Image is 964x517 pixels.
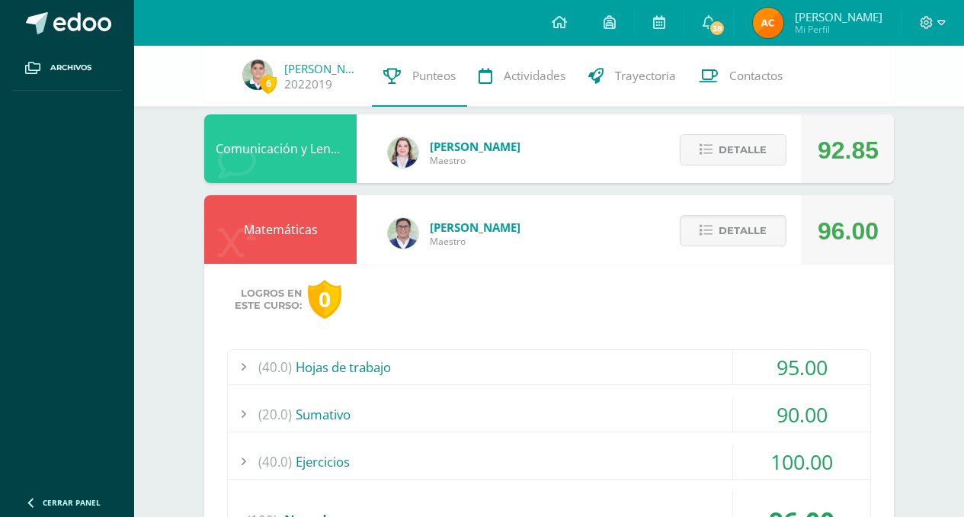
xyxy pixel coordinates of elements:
[729,68,783,84] span: Contactos
[719,136,767,164] span: Detalle
[680,134,786,165] button: Detalle
[242,59,273,90] img: 2dc38f5fc450f60c8362716c3c52eafc.png
[795,9,882,24] span: [PERSON_NAME]
[430,235,520,248] span: Maestro
[372,46,467,107] a: Punteos
[818,116,879,185] div: 92.85
[818,197,879,265] div: 96.00
[228,350,870,384] div: Hojas de trabajo
[284,76,332,92] a: 2022019
[430,154,520,167] span: Maestro
[615,68,676,84] span: Trayectoria
[504,68,565,84] span: Actividades
[260,74,277,93] span: 6
[50,62,91,74] span: Archivos
[284,61,360,76] a: [PERSON_NAME]
[430,139,520,154] span: [PERSON_NAME]
[733,350,870,384] div: 95.00
[467,46,577,107] a: Actividades
[412,68,456,84] span: Punteos
[43,497,101,508] span: Cerrar panel
[733,397,870,432] div: 90.00
[753,8,783,38] img: cf23f2559fb4d6a6ba4fac9e8b6311d9.png
[388,137,418,168] img: 08390b0ccb8bb92ebf03f24154704f33.png
[733,445,870,479] div: 100.00
[687,46,794,107] a: Contactos
[204,195,357,264] div: Matemáticas
[228,445,870,479] div: Ejercicios
[308,280,341,319] div: 0
[430,220,520,235] span: [PERSON_NAME]
[577,46,687,107] a: Trayectoria
[12,46,122,91] a: Archivos
[719,217,767,245] span: Detalle
[680,215,786,246] button: Detalle
[204,114,357,183] div: Comunicación y Lenguaje L3 Inglés
[235,287,302,312] span: Logros en este curso:
[228,397,870,432] div: Sumativo
[795,23,882,36] span: Mi Perfil
[258,445,292,479] span: (40.0)
[709,20,725,37] span: 38
[388,218,418,249] img: f6a1091ea3bb7f96ed48998b280fb161.png
[258,397,292,432] span: (20.0)
[258,350,292,384] span: (40.0)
